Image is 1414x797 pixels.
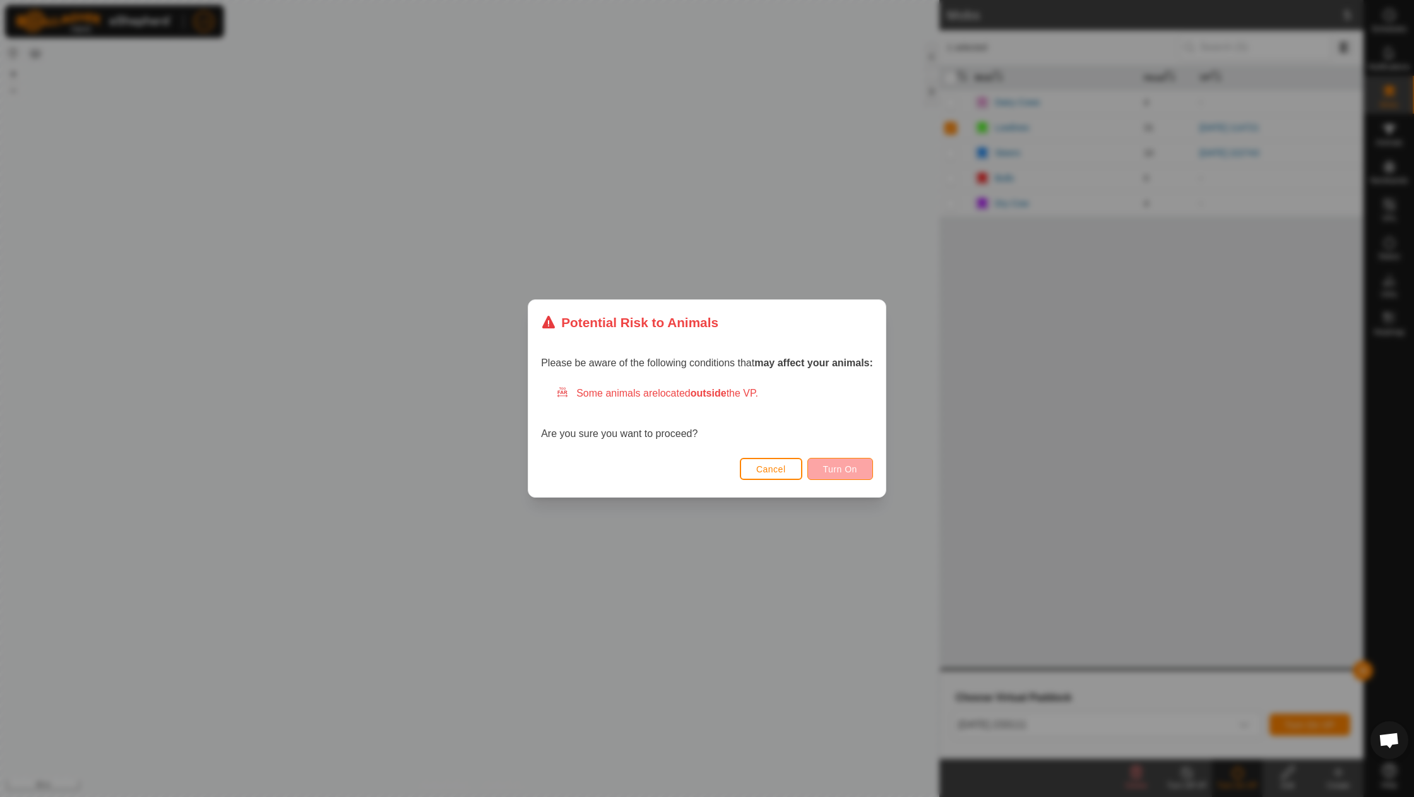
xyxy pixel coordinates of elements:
div: Open chat [1370,721,1408,759]
strong: may affect your animals: [754,357,873,368]
div: Some animals are [556,386,873,401]
div: Are you sure you want to proceed? [541,386,873,441]
div: Potential Risk to Animals [541,313,718,332]
span: located the VP. [658,388,758,398]
strong: outside [691,388,727,398]
button: Turn On [807,458,873,480]
button: Cancel [740,458,802,480]
span: Cancel [756,464,786,474]
span: Please be aware of the following conditions that [541,357,873,368]
span: Turn On [823,464,857,474]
